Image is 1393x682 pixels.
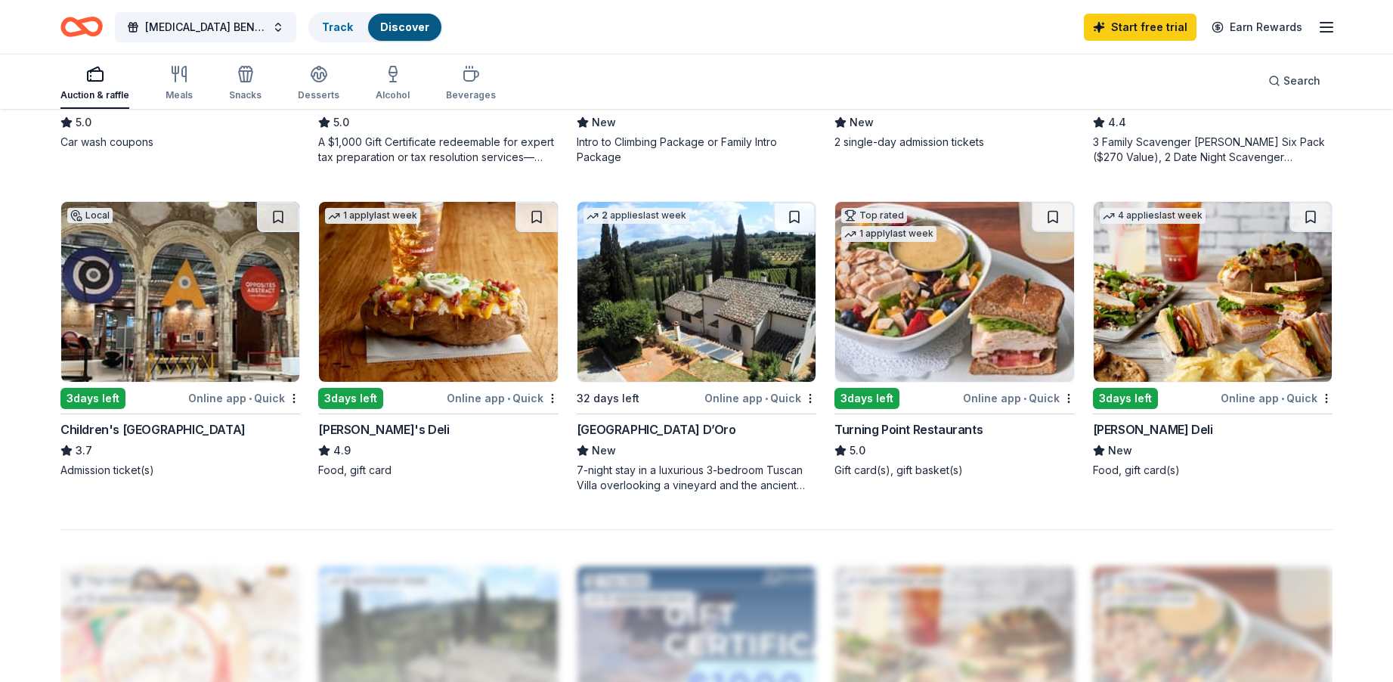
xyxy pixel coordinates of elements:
[1093,135,1333,165] div: 3 Family Scavenger [PERSON_NAME] Six Pack ($270 Value), 2 Date Night Scavenger [PERSON_NAME] Two ...
[834,135,1074,150] div: 2 single-day admission tickets
[841,226,936,242] div: 1 apply last week
[1093,463,1333,478] div: Food, gift card(s)
[145,18,266,36] span: [MEDICAL_DATA] BENEFIT
[376,89,410,101] div: Alcohol
[835,202,1073,382] img: Image for Turning Point Restaurants
[60,9,103,45] a: Home
[298,89,339,101] div: Desserts
[592,442,616,460] span: New
[1023,392,1026,405] span: •
[834,201,1074,478] a: Image for Turning Point RestaurantsTop rated1 applylast week3days leftOnline app•QuickTurning Poi...
[1108,442,1132,460] span: New
[61,202,299,382] img: Image for Children's Museum of Pittsburgh
[850,442,865,460] span: 5.0
[318,463,558,478] div: Food, gift card
[376,59,410,109] button: Alcohol
[333,442,351,460] span: 4.9
[333,113,349,132] span: 5.0
[577,420,736,439] div: [GEOGRAPHIC_DATA] D’Oro
[60,89,129,101] div: Auction & raffle
[834,420,983,439] div: Turning Point Restaurants
[577,135,816,165] div: Intro to Climbing Package or Family Intro Package
[318,388,383,409] div: 3 days left
[834,388,899,409] div: 3 days left
[229,89,262,101] div: Snacks
[507,392,510,405] span: •
[592,113,616,132] span: New
[318,420,449,439] div: [PERSON_NAME]'s Deli
[1093,388,1158,409] div: 3 days left
[60,463,300,478] div: Admission ticket(s)
[67,208,113,223] div: Local
[1283,72,1320,90] span: Search
[318,201,558,478] a: Image for Jason's Deli1 applylast week3days leftOnline app•Quick[PERSON_NAME]'s Deli4.9Food, gift...
[115,12,296,42] button: [MEDICAL_DATA] BENEFIT
[1256,66,1333,96] button: Search
[76,442,92,460] span: 3.7
[704,389,816,408] div: Online app Quick
[446,59,496,109] button: Beverages
[308,12,443,42] button: TrackDiscover
[765,392,768,405] span: •
[1084,14,1196,41] a: Start free trial
[577,202,816,382] img: Image for Villa Sogni D’Oro
[60,388,125,409] div: 3 days left
[318,135,558,165] div: A $1,000 Gift Certificate redeemable for expert tax preparation or tax resolution services—recipi...
[834,463,1074,478] div: Gift card(s), gift basket(s)
[322,20,353,33] a: Track
[1281,392,1284,405] span: •
[166,59,193,109] button: Meals
[447,389,559,408] div: Online app Quick
[841,208,907,223] div: Top rated
[229,59,262,109] button: Snacks
[1094,202,1332,382] img: Image for McAlister's Deli
[325,208,420,224] div: 1 apply last week
[1093,420,1213,439] div: [PERSON_NAME] Deli
[1100,208,1206,224] div: 4 applies last week
[584,208,689,224] div: 2 applies last week
[60,59,129,109] button: Auction & raffle
[60,135,300,150] div: Car wash coupons
[577,201,816,493] a: Image for Villa Sogni D’Oro2 applieslast week32 days leftOnline app•Quick[GEOGRAPHIC_DATA] D’OroN...
[577,389,639,408] div: 32 days left
[166,89,193,101] div: Meals
[963,389,1075,408] div: Online app Quick
[1203,14,1311,41] a: Earn Rewards
[446,89,496,101] div: Beverages
[850,113,874,132] span: New
[76,113,91,132] span: 5.0
[380,20,429,33] a: Discover
[1093,201,1333,478] a: Image for McAlister's Deli4 applieslast week3days leftOnline app•Quick[PERSON_NAME] DeliNewFood, ...
[298,59,339,109] button: Desserts
[1221,389,1333,408] div: Online app Quick
[249,392,252,405] span: •
[60,201,300,478] a: Image for Children's Museum of PittsburghLocal3days leftOnline app•QuickChildren's [GEOGRAPHIC_DA...
[188,389,300,408] div: Online app Quick
[60,420,246,439] div: Children's [GEOGRAPHIC_DATA]
[1108,113,1126,132] span: 4.4
[319,202,557,382] img: Image for Jason's Deli
[577,463,816,493] div: 7-night stay in a luxurious 3-bedroom Tuscan Villa overlooking a vineyard and the ancient walled ...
